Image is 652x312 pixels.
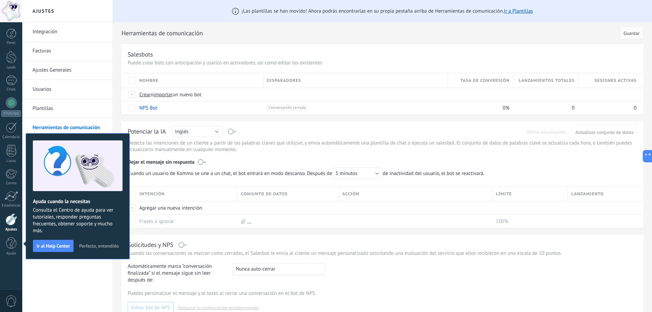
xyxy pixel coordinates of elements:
[1,159,21,163] div: Listas
[172,91,201,98] span: un nuevo bot
[37,244,70,248] span: Ir al Help Center
[128,50,153,58] div: Salesbots
[236,266,275,272] span: Nunca auto-cerrar
[33,207,123,234] span: Consulta el Centro de ayuda para ver tutoriales, responder preguntas frecuentes, obtener soporte ...
[33,41,106,61] a: Facturas
[128,60,637,66] p: Puede crear bots con anticipación y usarlos en activadores, así como editar los existentes
[493,215,565,228] div: 100%
[33,240,74,252] button: Ir al Help Center
[571,191,604,197] span: Lanzamiento
[1,110,21,117] div: WhatsApp
[335,170,357,177] span: 5 minutos
[342,191,359,197] span: Acción
[139,218,174,225] a: Frases a ignorar
[128,140,637,153] p: Detecta las intenciones de un cliente a partir de las palabras claves que utilizan, y envía autom...
[139,105,157,111] a: NPS Bot
[172,126,222,137] button: Inglés
[1,87,21,92] div: Chats
[76,241,122,251] button: Perfecto, entendido
[513,101,575,114] div: 0
[128,127,166,136] div: Potenciar la IA
[154,91,173,98] span: importar
[128,167,488,179] span: de inactividad del usuario, el bot se reactivará.
[634,105,637,111] span: 0
[22,118,113,137] li: Herramientas de comunicación
[79,244,119,248] span: Perfecto, entendido
[22,99,113,118] li: Plantillas
[267,105,308,111] span: Conversación cerrada
[33,80,106,99] a: Usuarios
[241,191,288,197] span: Conjunto de datos
[504,8,533,14] a: Ir a Plantillas
[519,77,574,84] span: Lanzamientos totales
[175,128,189,135] span: Inglés
[595,77,637,84] span: Sesiones activas
[128,250,637,257] p: Cuando las conversaciones se marcan como cerradas, el Salesbot le envía al cliente un mensaje per...
[33,61,106,80] a: Ajustes Generales
[33,198,123,205] h2: Ayuda cuando la necesitas
[572,105,575,111] span: 0
[128,290,637,297] p: Puedes personalizar el mensaje y el texto al cerrar una conversación en el bot de NPS
[332,167,383,179] button: 5 minutos
[1,41,21,45] div: Panel
[242,8,533,14] span: ¡Las plantillas se han movido! Ahora podrás encontrarlas en su propia pestaña arriba de Herramien...
[1,251,21,256] div: Ayuda
[460,77,510,84] span: Tasa de conversión
[247,218,252,225] a: ...
[22,61,113,80] li: Ajustes Generales
[139,91,151,98] span: Crear
[1,227,21,232] div: Ajustes
[22,80,113,99] li: Usuarios
[139,77,158,84] span: Nombre
[128,154,637,167] div: Dejar el mensaje sin respuesta
[496,191,512,197] span: Límite
[122,26,617,40] h2: Herramientas de comunicación
[267,77,301,84] span: Disparadores
[578,101,637,114] div: 0
[1,203,21,208] div: Estadísticas
[151,91,154,98] span: o
[128,167,383,179] span: Cuando un usuario de Kommo se une a un chat, el bot entrará en modo descanso. Después de
[139,191,165,197] span: Intención
[22,41,113,61] li: Facturas
[1,65,21,70] div: Leads
[33,118,106,137] a: Herramientas de comunicación
[128,241,173,249] div: Solicitudes y NPS
[33,99,106,118] a: Plantillas
[1,181,21,186] div: Correo
[624,31,640,36] span: Guardar
[128,263,226,284] span: Automáticamente marca "conversación finalizada" si el mensaje sigue sin leer después de:
[22,22,113,41] li: Integración
[620,26,643,39] button: Guardar
[1,135,21,139] div: Calendario
[136,201,234,214] div: Agregar una nueva intención
[33,22,106,41] a: Integración
[503,105,510,111] span: 0%
[496,218,508,225] span: 100%
[448,101,510,114] div: 0%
